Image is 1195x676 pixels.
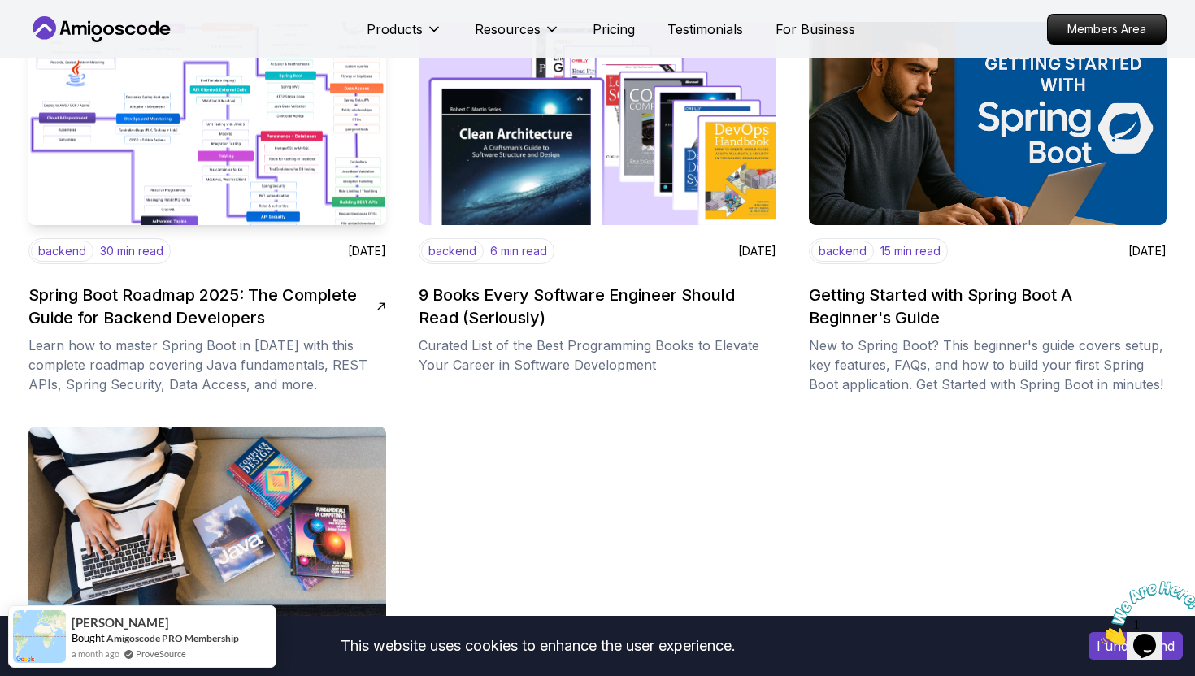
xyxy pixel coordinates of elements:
[12,628,1064,664] div: This website uses cookies to enhance the user experience.
[28,336,386,394] p: Learn how to master Spring Boot in [DATE] with this complete roadmap covering Java fundamentals, ...
[475,19,560,52] button: Resources
[880,243,941,259] p: 15 min read
[1047,14,1167,45] a: Members Area
[419,22,776,394] a: imagebackend6 min read[DATE]9 Books Every Software Engineer Should Read (Seriously)Curated List o...
[348,243,386,259] p: [DATE]
[136,647,186,661] a: ProveSource
[809,22,1167,225] img: image
[421,240,484,262] p: backend
[72,647,119,661] span: a month ago
[100,243,163,259] p: 30 min read
[419,336,776,375] p: Curated List of the Best Programming Books to Elevate Your Career in Software Development
[1094,574,1195,652] iframe: chat widget
[1048,15,1166,44] p: Members Area
[20,17,395,231] img: image
[7,6,13,20] span: 1
[367,19,442,52] button: Products
[419,284,767,329] h2: 9 Books Every Software Engineer Should Read (Seriously)
[667,19,743,39] a: Testimonials
[738,243,776,259] p: [DATE]
[367,19,423,39] p: Products
[490,243,547,259] p: 6 min read
[72,631,105,644] span: Bought
[72,616,169,630] span: [PERSON_NAME]
[31,240,93,262] p: backend
[28,427,386,630] img: image
[809,284,1157,329] h2: Getting Started with Spring Boot A Beginner's Guide
[776,19,855,39] a: For Business
[475,19,541,39] p: Resources
[28,22,386,394] a: imagebackend30 min read[DATE]Spring Boot Roadmap 2025: The Complete Guide for Backend DevelopersL...
[1128,243,1167,259] p: [DATE]
[593,19,635,39] a: Pricing
[1089,632,1183,660] button: Accept cookies
[419,22,776,225] img: image
[106,632,239,644] a: Amigoscode PRO Membership
[13,610,66,663] img: provesource social proof notification image
[811,240,874,262] p: backend
[809,336,1167,394] p: New to Spring Boot? This beginner's guide covers setup, key features, FAQs, and how to build your...
[809,22,1167,394] a: imagebackend15 min read[DATE]Getting Started with Spring Boot A Beginner's GuideNew to Spring Boo...
[28,284,376,329] h2: Spring Boot Roadmap 2025: The Complete Guide for Backend Developers
[7,6,107,71] img: Chat attention grabber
